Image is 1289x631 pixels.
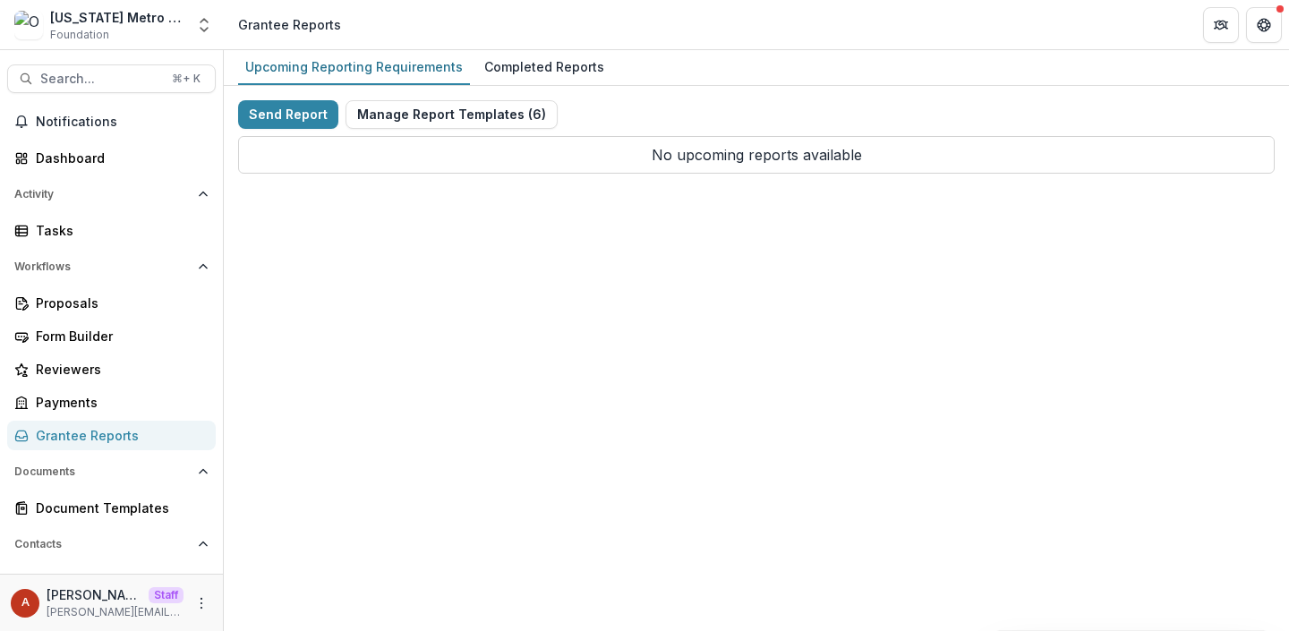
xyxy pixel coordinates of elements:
button: Notifications [7,107,216,136]
button: Partners [1203,7,1239,43]
div: Completed Reports [477,54,611,80]
a: Upcoming Reporting Requirements [238,50,470,85]
div: [US_STATE] Metro Planning Workflow Sandbox [50,8,184,27]
p: Staff [149,587,184,603]
a: Reviewers [7,354,216,384]
div: Grantees [36,571,201,590]
button: More [191,593,212,614]
div: Proposals [36,294,201,312]
button: Search... [7,64,216,93]
span: Notifications [36,115,209,130]
div: ⌘ + K [168,69,204,89]
button: Open Workflows [7,252,216,281]
button: Open Contacts [7,530,216,559]
span: Contacts [14,538,191,550]
a: Grantees [7,566,216,595]
span: Documents [14,465,191,478]
button: Open entity switcher [192,7,217,43]
div: Form Builder [36,327,201,345]
button: Open Documents [7,457,216,486]
div: Reviewers [36,360,201,379]
button: Manage Report Templates (6) [346,100,558,129]
button: Get Help [1246,7,1282,43]
div: Grantee Reports [238,15,341,34]
a: Grantee Reports [7,421,216,450]
button: Send Report [238,100,338,129]
div: Anna [21,597,30,609]
a: Document Templates [7,493,216,523]
a: Form Builder [7,321,216,351]
div: Payments [36,393,201,412]
img: Oregon Metro Planning Workflow Sandbox [14,11,43,39]
p: [PERSON_NAME] [47,585,141,604]
a: Completed Reports [477,50,611,85]
button: Open Activity [7,180,216,209]
div: Grantee Reports [36,426,201,445]
div: Tasks [36,221,201,240]
p: [PERSON_NAME][EMAIL_ADDRESS][DOMAIN_NAME] [47,604,184,620]
div: Document Templates [36,499,201,517]
a: Payments [7,388,216,417]
nav: breadcrumb [231,12,348,38]
span: Foundation [50,27,109,43]
span: Workflows [14,260,191,273]
span: Search... [40,72,161,87]
span: Activity [14,188,191,200]
p: No upcoming reports available [238,136,1275,174]
div: Upcoming Reporting Requirements [238,54,470,80]
div: Dashboard [36,149,201,167]
a: Dashboard [7,143,216,173]
a: Proposals [7,288,216,318]
a: Tasks [7,216,216,245]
